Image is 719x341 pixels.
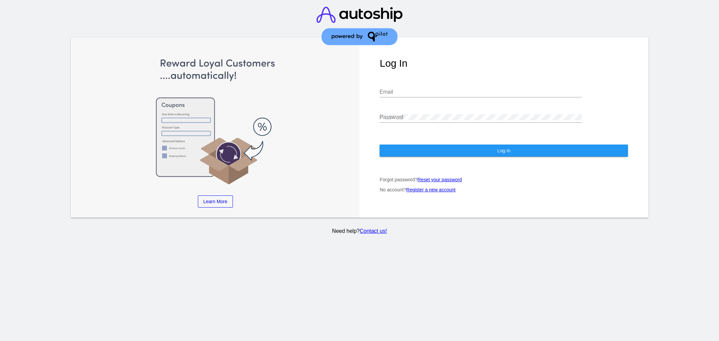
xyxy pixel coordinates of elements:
[380,89,582,95] input: Email
[203,199,228,204] span: Learn More
[91,58,339,186] img: Apply Coupons Automatically to Scheduled Orders with QPilot
[380,187,628,192] p: No account?
[380,177,628,182] p: Forgot password?
[497,148,510,153] span: Log In
[360,228,387,234] a: Contact us!
[380,58,628,69] h1: Log In
[418,177,462,182] a: Reset your password
[406,187,455,192] a: Register a new account
[69,228,649,234] p: Need help?
[198,195,233,208] a: Learn More
[380,145,628,157] button: Log In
